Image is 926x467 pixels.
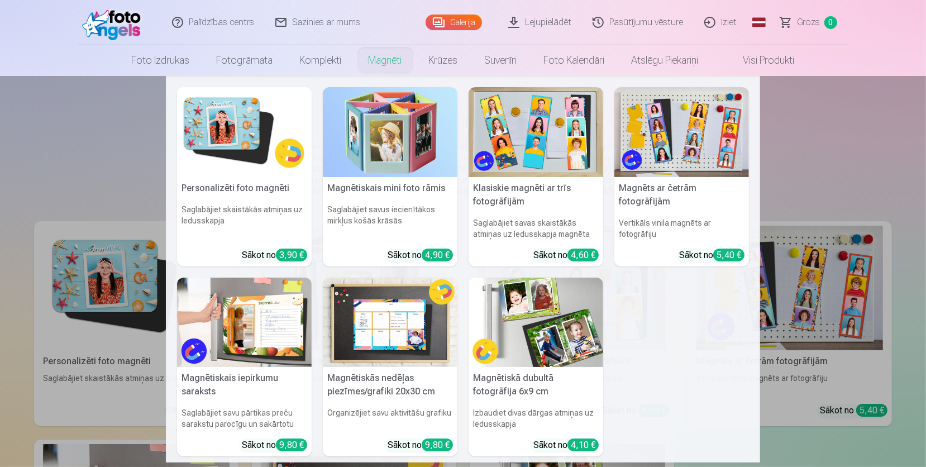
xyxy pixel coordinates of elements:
h6: Izbaudiet divas dārgas atmiņas uz ledusskapja [469,403,603,434]
div: 9,80 € [422,439,453,451]
a: Magnētiskais iepirkumu sarakstsMagnētiskais iepirkumu sarakstsSaglabājiet savu pārtikas preču sar... [177,278,312,457]
a: Krūzes [416,45,471,76]
div: Sākot no [533,249,599,262]
a: Galerija [426,15,482,30]
div: 4,60 € [567,249,599,261]
a: Magnēts ar četrām fotogrāfijāmMagnēts ar četrām fotogrāfijāmVertikāls vinila magnēts ar fotogrāfi... [614,87,749,266]
div: Sākot no [388,439,453,452]
h6: Saglabājiet savus iecienītākos mirkļus košās krāsās [323,199,457,244]
h6: Saglabājiet skaistākās atmiņas uz ledusskapja [177,199,312,244]
h5: Magnētiskās nedēļas piezīmes/grafiki 20x30 cm [323,367,457,403]
a: Magnētiskā dubultā fotogrāfija 6x9 cmMagnētiskā dubultā fotogrāfija 6x9 cmIzbaudiet divas dārgas ... [469,278,603,457]
h5: Magnētiskais mini foto rāmis [323,177,457,199]
h5: Klasiskie magnēti ar trīs fotogrāfijām [469,177,603,213]
a: Magnētiskās nedēļas piezīmes/grafiki 20x30 cmMagnētiskās nedēļas piezīmes/grafiki 20x30 cmOrganiz... [323,278,457,457]
div: 4,10 € [567,439,599,451]
img: Magnēts ar četrām fotogrāfijām [614,87,749,177]
div: Sākot no [388,249,453,262]
a: Visi produkti [712,45,808,76]
h6: Saglabājiet savu pārtikas preču sarakstu parocīgu un sakārtotu [177,403,312,434]
a: Personalizēti foto magnētiPersonalizēti foto magnētiSaglabājiet skaistākās atmiņas uz ledusskapja... [177,87,312,266]
div: 9,80 € [276,439,307,451]
h5: Magnēts ar četrām fotogrāfijām [614,177,749,213]
a: Suvenīri [471,45,531,76]
h6: Saglabājiet savas skaistākās atmiņas uz ledusskapja magnēta [469,213,603,244]
a: Magnētiskais mini foto rāmisMagnētiskais mini foto rāmisSaglabājiet savus iecienītākos mirkļus ko... [323,87,457,266]
h6: Vertikāls vinila magnēts ar fotogrāfiju [614,213,749,244]
div: Sākot no [679,249,744,262]
a: Foto izdrukas [118,45,203,76]
span: 0 [824,16,837,29]
a: Komplekti [287,45,355,76]
span: Grozs [797,16,820,29]
div: Sākot no [533,439,599,452]
img: Personalizēti foto magnēti [177,87,312,177]
h6: Organizējiet savu aktivitāšu grafiku [323,403,457,434]
a: Atslēgu piekariņi [618,45,712,76]
h5: Personalizēti foto magnēti [177,177,312,199]
h5: Magnētiskā dubultā fotogrāfija 6x9 cm [469,367,603,403]
img: /fa1 [82,4,146,40]
div: 3,90 € [276,249,307,261]
div: 5,40 € [713,249,744,261]
div: Sākot no [242,249,307,262]
a: Foto kalendāri [531,45,618,76]
a: Klasiskie magnēti ar trīs fotogrāfijāmKlasiskie magnēti ar trīs fotogrāfijāmSaglabājiet savas ska... [469,87,603,266]
a: Fotogrāmata [203,45,287,76]
img: Klasiskie magnēti ar trīs fotogrāfijām [469,87,603,177]
h5: Magnētiskais iepirkumu saraksts [177,367,312,403]
a: Magnēti [355,45,416,76]
img: Magnētiskais mini foto rāmis [323,87,457,177]
img: Magnētiskais iepirkumu saraksts [177,278,312,368]
img: Magnētiskā dubultā fotogrāfija 6x9 cm [469,278,603,368]
div: 4,90 € [422,249,453,261]
img: Magnētiskās nedēļas piezīmes/grafiki 20x30 cm [323,278,457,368]
div: Sākot no [242,439,307,452]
